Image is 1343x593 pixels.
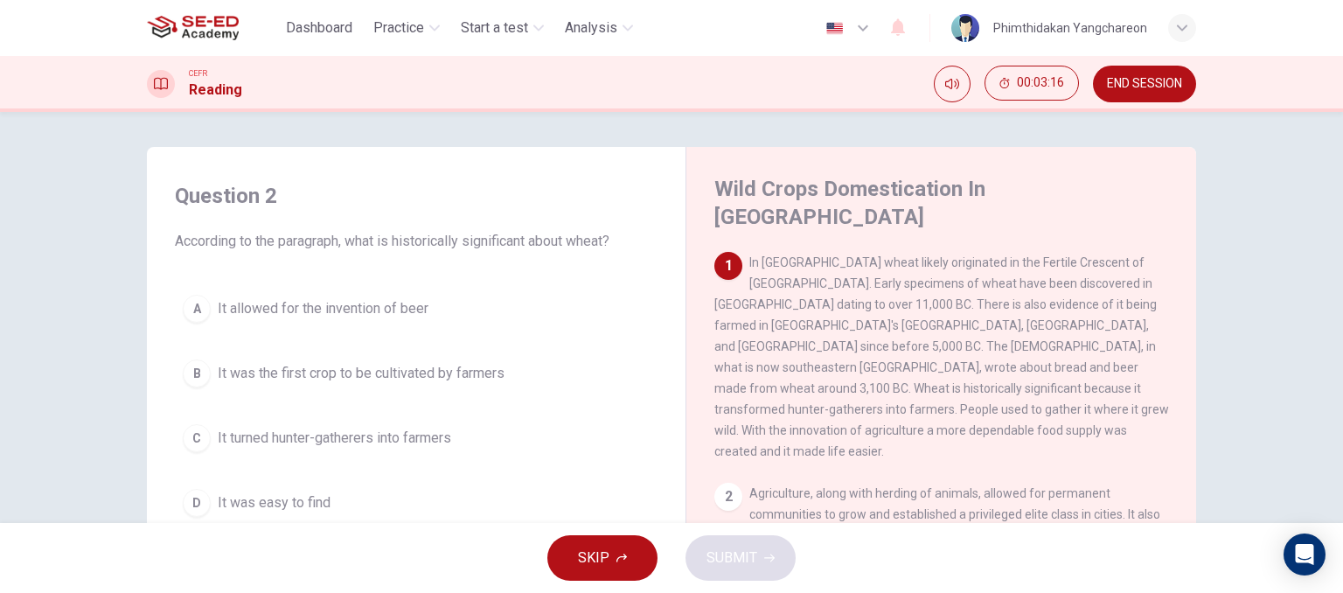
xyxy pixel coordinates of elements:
button: DIt was easy to find [175,481,658,525]
span: 00:03:16 [1017,76,1064,90]
div: 1 [714,252,742,280]
h1: Reading [189,80,242,101]
button: Analysis [558,12,640,44]
div: D [183,489,211,517]
span: It was the first crop to be cultivated by farmers [218,363,504,384]
button: Start a test [454,12,551,44]
a: SE-ED Academy logo [147,10,279,45]
button: CIt turned hunter-gatherers into farmers [175,416,658,460]
span: Dashboard [286,17,352,38]
h4: Wild Crops Domestication In [GEOGRAPHIC_DATA] [714,175,1164,231]
span: Analysis [565,17,617,38]
div: Open Intercom Messenger [1284,534,1326,576]
div: A [183,295,211,323]
div: B [183,359,211,387]
button: SKIP [547,535,658,581]
span: SKIP [578,546,609,570]
button: BIt was the first crop to be cultivated by farmers [175,352,658,395]
button: Practice [366,12,447,44]
span: END SESSION [1107,77,1182,91]
button: AIt allowed for the invention of beer [175,287,658,331]
span: Start a test [461,17,528,38]
span: It turned hunter-gatherers into farmers [218,428,451,449]
button: Dashboard [279,12,359,44]
span: According to the paragraph, what is historically significant about wheat? [175,231,658,252]
button: END SESSION [1093,66,1196,102]
h4: Question 2 [175,182,658,210]
button: 00:03:16 [985,66,1079,101]
img: Profile picture [951,14,979,42]
span: CEFR [189,67,207,80]
span: It allowed for the invention of beer [218,298,428,319]
span: It was easy to find [218,492,331,513]
span: Practice [373,17,424,38]
div: 2 [714,483,742,511]
div: Phimthidakan Yangchareon [993,17,1147,38]
div: Mute [934,66,971,102]
div: Hide [985,66,1079,102]
div: C [183,424,211,452]
img: SE-ED Academy logo [147,10,239,45]
span: In [GEOGRAPHIC_DATA] wheat likely originated in the Fertile Crescent of [GEOGRAPHIC_DATA]. Early ... [714,255,1169,458]
img: en [824,22,845,35]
